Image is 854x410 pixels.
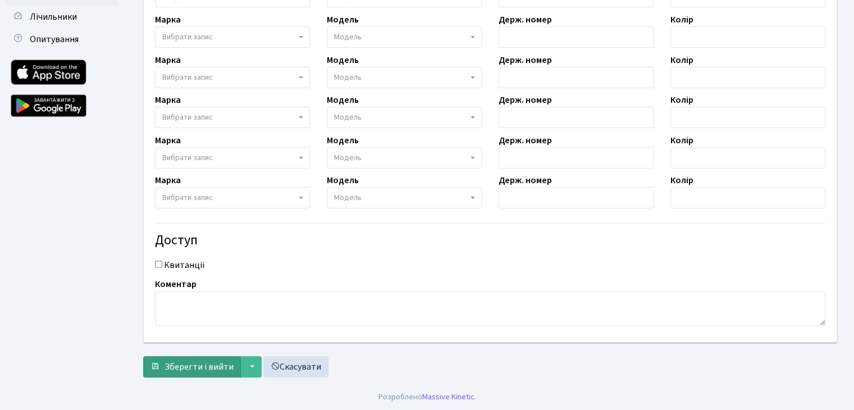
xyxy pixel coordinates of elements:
[155,134,181,147] label: Марка
[155,53,181,67] label: Марка
[263,356,328,377] a: Скасувати
[499,134,552,147] label: Держ. номер
[327,53,359,67] label: Модель
[327,134,359,147] label: Модель
[378,391,476,403] div: Розроблено .
[6,28,118,51] a: Опитування
[155,174,181,187] label: Марка
[30,11,77,23] span: Лічильники
[334,152,362,163] span: Модель
[670,53,693,67] label: Колір
[327,93,359,107] label: Модель
[670,13,693,26] label: Колір
[327,13,359,26] label: Модель
[6,6,118,28] a: Лічильники
[155,93,181,107] label: Марка
[499,13,552,26] label: Держ. номер
[334,31,362,43] span: Модель
[162,192,213,203] span: Вибрати запис
[499,53,552,67] label: Держ. номер
[30,33,79,45] span: Опитування
[334,192,362,203] span: Модель
[155,277,197,291] label: Коментар
[155,13,181,26] label: Марка
[422,391,474,403] a: Massive Kinetic
[143,356,241,377] button: Зберегти і вийти
[164,258,205,272] label: Квитанції
[162,72,213,83] span: Вибрати запис
[670,134,693,147] label: Колір
[155,233,825,249] h4: Доступ
[670,174,693,187] label: Колір
[499,174,552,187] label: Держ. номер
[327,174,359,187] label: Модель
[162,31,213,43] span: Вибрати запис
[165,361,234,373] span: Зберегти і вийти
[162,112,213,123] span: Вибрати запис
[670,93,693,107] label: Колір
[162,152,213,163] span: Вибрати запис
[334,112,362,123] span: Модель
[334,72,362,83] span: Модель
[499,93,552,107] label: Держ. номер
